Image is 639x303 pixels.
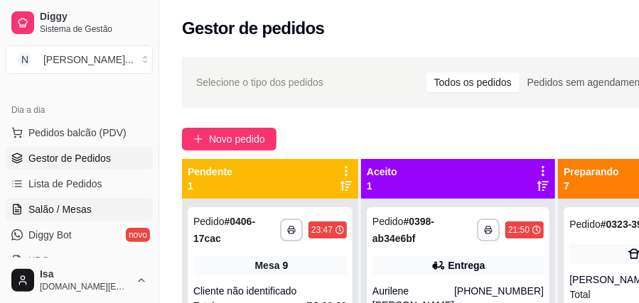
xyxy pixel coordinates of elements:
[372,216,434,244] strong: # 0398-ab34e6bf
[6,249,153,272] a: KDS
[193,216,255,244] strong: # 0406-17cac
[6,263,153,297] button: Isa[DOMAIN_NAME][EMAIL_ADDRESS][DOMAIN_NAME]
[40,11,147,23] span: Diggy
[6,147,153,170] a: Gestor de Pedidos
[6,121,153,144] button: Pedidos balcão (PDV)
[193,216,225,227] span: Pedido
[6,172,153,195] a: Lista de Pedidos
[209,131,265,147] span: Novo pedido
[18,53,32,67] span: N
[367,179,397,193] p: 1
[40,268,130,281] span: Isa
[372,216,404,227] span: Pedido
[6,6,153,40] a: DiggySistema de Gestão
[255,258,280,272] span: Mesa
[196,75,323,90] span: Selecione o tipo dos pedidos
[28,151,111,165] span: Gestor de Pedidos
[188,165,232,179] p: Pendente
[182,128,276,150] button: Novo pedido
[193,134,203,144] span: plus
[569,219,601,230] span: Pedido
[569,287,591,302] span: Total
[508,224,530,236] div: 21:50
[367,165,397,179] p: Aceito
[6,224,153,246] a: Diggy Botnovo
[6,45,153,74] button: Select a team
[28,177,102,191] span: Lista de Pedidos
[28,253,49,268] span: KDS
[182,17,325,40] h2: Gestor de pedidos
[28,228,72,242] span: Diggy Bot
[426,72,520,92] div: Todos os pedidos
[449,258,485,272] div: Entrega
[40,23,147,35] span: Sistema de Gestão
[6,99,153,121] div: Dia a dia
[564,165,619,179] p: Preparando
[40,281,130,292] span: [DOMAIN_NAME][EMAIL_ADDRESS][DOMAIN_NAME]
[188,179,232,193] p: 1
[564,179,619,193] p: 7
[311,224,333,236] div: 23:47
[193,284,347,298] div: Cliente não identificado
[28,202,92,216] span: Salão / Mesas
[28,126,127,140] span: Pedidos balcão (PDV)
[283,258,289,272] div: 9
[43,53,134,67] div: [PERSON_NAME] ...
[6,198,153,221] a: Salão / Mesas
